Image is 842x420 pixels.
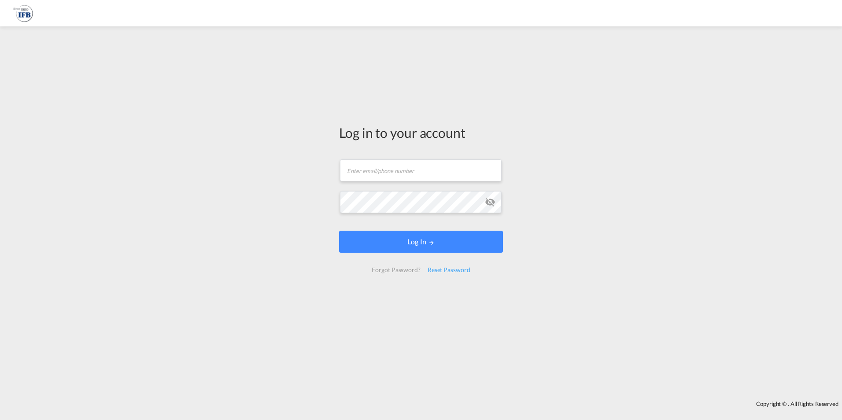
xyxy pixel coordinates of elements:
[13,4,33,23] img: b628ab10256c11eeb52753acbc15d091.png
[339,231,503,253] button: LOGIN
[424,262,474,278] div: Reset Password
[485,197,495,207] md-icon: icon-eye-off
[339,123,503,142] div: Log in to your account
[340,159,502,181] input: Enter email/phone number
[368,262,424,278] div: Forgot Password?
